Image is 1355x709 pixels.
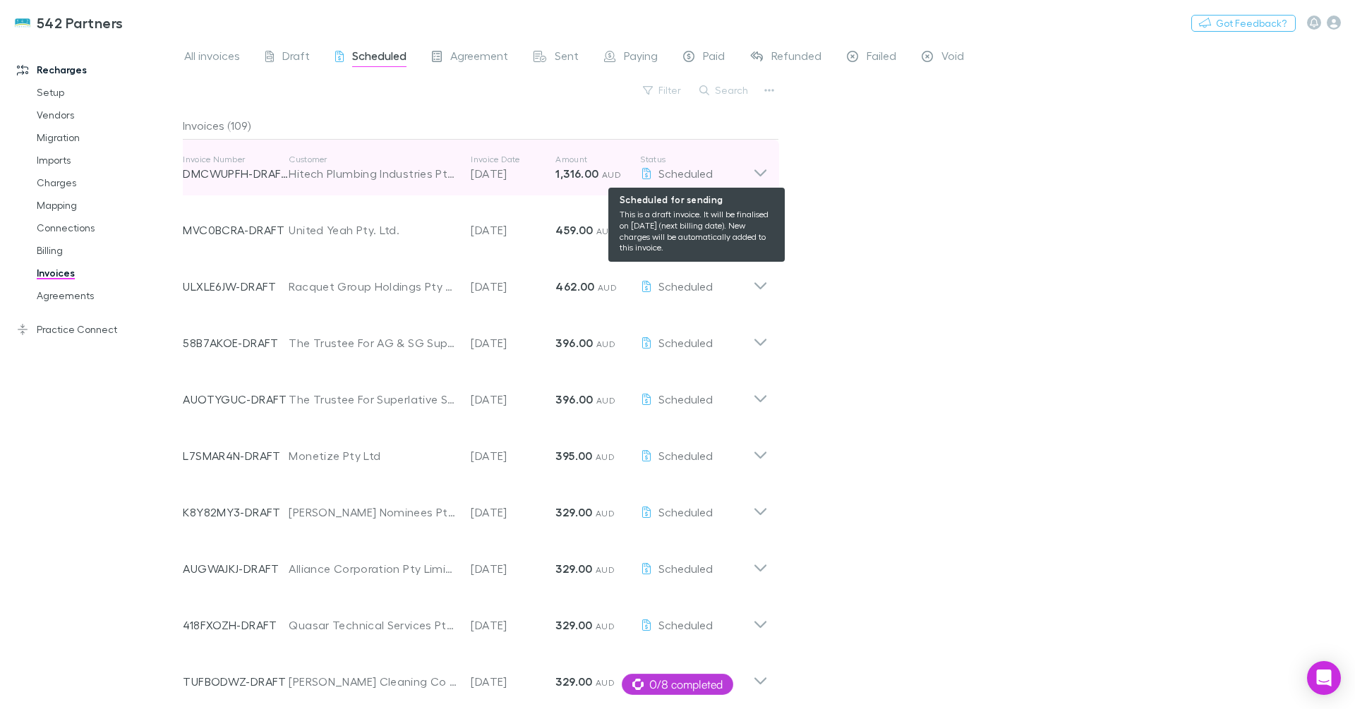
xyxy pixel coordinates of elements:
[23,239,191,262] a: Billing
[596,677,615,688] span: AUD
[23,262,191,284] a: Invoices
[658,223,713,236] span: Scheduled
[450,49,508,67] span: Agreement
[867,49,896,67] span: Failed
[471,391,555,408] p: [DATE]
[658,449,713,462] span: Scheduled
[289,447,457,464] div: Monetize Pty Ltd
[1191,15,1296,32] button: Got Feedback?
[555,562,592,576] strong: 329.00
[37,14,124,31] h3: 542 Partners
[289,278,457,295] div: Racquet Group Holdings Pty Ltd
[171,365,779,422] div: AUOTYGUC-DRAFTThe Trustee For Superlative Super Fund[DATE]396.00 AUDScheduled
[636,82,689,99] button: Filter
[289,391,457,408] div: The Trustee For Superlative Super Fund
[171,478,779,535] div: K8Y82MY3-DRAFT[PERSON_NAME] Nominees Pty Ltd[DATE]329.00 AUDScheduled
[3,59,191,81] a: Recharges
[658,562,713,575] span: Scheduled
[692,82,757,99] button: Search
[184,49,240,67] span: All invoices
[171,648,779,704] div: TUFBODWZ-DRAFT[PERSON_NAME] Cleaning Co Pty Ltd[DATE]329.00 AUDScheduled
[658,166,713,180] span: Scheduled
[658,279,713,293] span: Scheduled
[171,196,779,253] div: MVC0BCRA-DRAFTUnited Yeah Pty. Ltd.[DATE]459.00 AUDScheduled
[183,617,289,634] p: 418FXOZH-DRAFT
[658,505,713,519] span: Scheduled
[658,336,713,349] span: Scheduled
[471,447,555,464] p: [DATE]
[289,673,457,690] div: [PERSON_NAME] Cleaning Co Pty Ltd
[555,49,579,67] span: Sent
[555,166,598,181] strong: 1,316.00
[471,504,555,521] p: [DATE]
[23,171,191,194] a: Charges
[183,560,289,577] p: AUGWAJKJ-DRAFT
[555,223,593,237] strong: 459.00
[555,618,592,632] strong: 329.00
[23,126,191,149] a: Migration
[596,395,615,406] span: AUD
[598,282,617,293] span: AUD
[183,391,289,408] p: AUOTYGUC-DRAFT
[941,49,964,67] span: Void
[596,508,615,519] span: AUD
[183,447,289,464] p: L7SMAR4N-DRAFT
[23,217,191,239] a: Connections
[596,226,615,236] span: AUD
[471,334,555,351] p: [DATE]
[471,673,555,690] p: [DATE]
[555,505,592,519] strong: 329.00
[555,154,640,165] p: Amount
[183,334,289,351] p: 58B7AKOE-DRAFT
[171,309,779,365] div: 58B7AKOE-DRAFTThe Trustee For AG & SG Superannuation Fund[DATE]396.00 AUDScheduled
[596,339,615,349] span: AUD
[471,560,555,577] p: [DATE]
[471,154,555,165] p: Invoice Date
[14,14,31,31] img: 542 Partners's Logo
[183,154,289,165] p: Invoice Number
[602,169,621,180] span: AUD
[471,617,555,634] p: [DATE]
[471,278,555,295] p: [DATE]
[289,154,457,165] p: Customer
[23,81,191,104] a: Setup
[771,49,821,67] span: Refunded
[555,449,592,463] strong: 395.00
[23,284,191,307] a: Agreements
[171,140,779,196] div: Invoice NumberDMCWUPFH-DRAFTCustomerHitech Plumbing Industries Pty LtdInvoice Date[DATE]Amount1,3...
[171,591,779,648] div: 418FXOZH-DRAFTQuasar Technical Services Pty Ltd[DATE]329.00 AUDScheduled
[289,334,457,351] div: The Trustee For AG & SG Superannuation Fund
[171,253,779,309] div: ULXLE6JW-DRAFTRacquet Group Holdings Pty Ltd[DATE]462.00 AUDScheduled
[289,504,457,521] div: [PERSON_NAME] Nominees Pty Ltd
[183,222,289,238] p: MVC0BCRA-DRAFT
[289,617,457,634] div: Quasar Technical Services Pty Ltd
[624,49,658,67] span: Paying
[658,618,713,631] span: Scheduled
[471,165,555,182] p: [DATE]
[23,149,191,171] a: Imports
[23,104,191,126] a: Vendors
[555,336,593,350] strong: 396.00
[3,318,191,341] a: Practice Connect
[23,194,191,217] a: Mapping
[183,165,289,182] p: DMCWUPFH-DRAFT
[352,49,406,67] span: Scheduled
[289,560,457,577] div: Alliance Corporation Pty Limited
[183,278,289,295] p: ULXLE6JW-DRAFT
[1307,661,1341,695] div: Open Intercom Messenger
[171,535,779,591] div: AUGWAJKJ-DRAFTAlliance Corporation Pty Limited[DATE]329.00 AUDScheduled
[596,452,615,462] span: AUD
[282,49,310,67] span: Draft
[171,422,779,478] div: L7SMAR4N-DRAFTMonetize Pty Ltd[DATE]395.00 AUDScheduled
[183,504,289,521] p: K8Y82MY3-DRAFT
[555,674,592,689] strong: 329.00
[6,6,132,40] a: 542 Partners
[596,564,615,575] span: AUD
[658,392,713,406] span: Scheduled
[289,222,457,238] div: United Yeah Pty. Ltd.
[555,392,593,406] strong: 396.00
[703,49,725,67] span: Paid
[640,154,753,165] p: Status
[183,673,289,690] p: TUFBODWZ-DRAFT
[555,279,594,293] strong: 462.00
